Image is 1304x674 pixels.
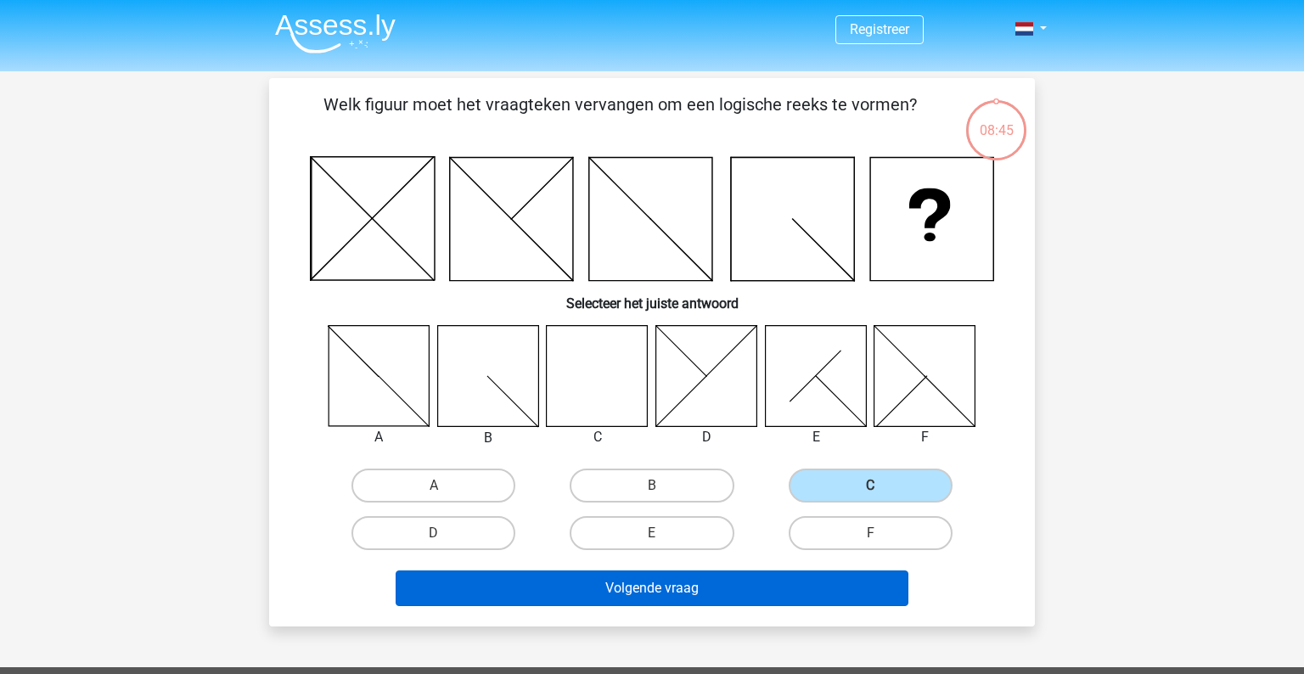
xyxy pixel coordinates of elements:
div: E [752,427,880,447]
div: B [424,428,553,448]
img: Assessly [275,14,396,53]
div: 08:45 [964,98,1028,141]
label: C [789,469,953,503]
label: F [789,516,953,550]
div: C [533,427,661,447]
a: Registreer [850,21,909,37]
label: A [351,469,515,503]
button: Volgende vraag [396,570,909,606]
p: Welk figuur moet het vraagteken vervangen om een logische reeks te vormen? [296,92,944,143]
label: B [570,469,733,503]
div: A [315,427,443,447]
div: D [643,427,771,447]
div: F [861,427,989,447]
label: E [570,516,733,550]
label: D [351,516,515,550]
h6: Selecteer het juiste antwoord [296,282,1008,312]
